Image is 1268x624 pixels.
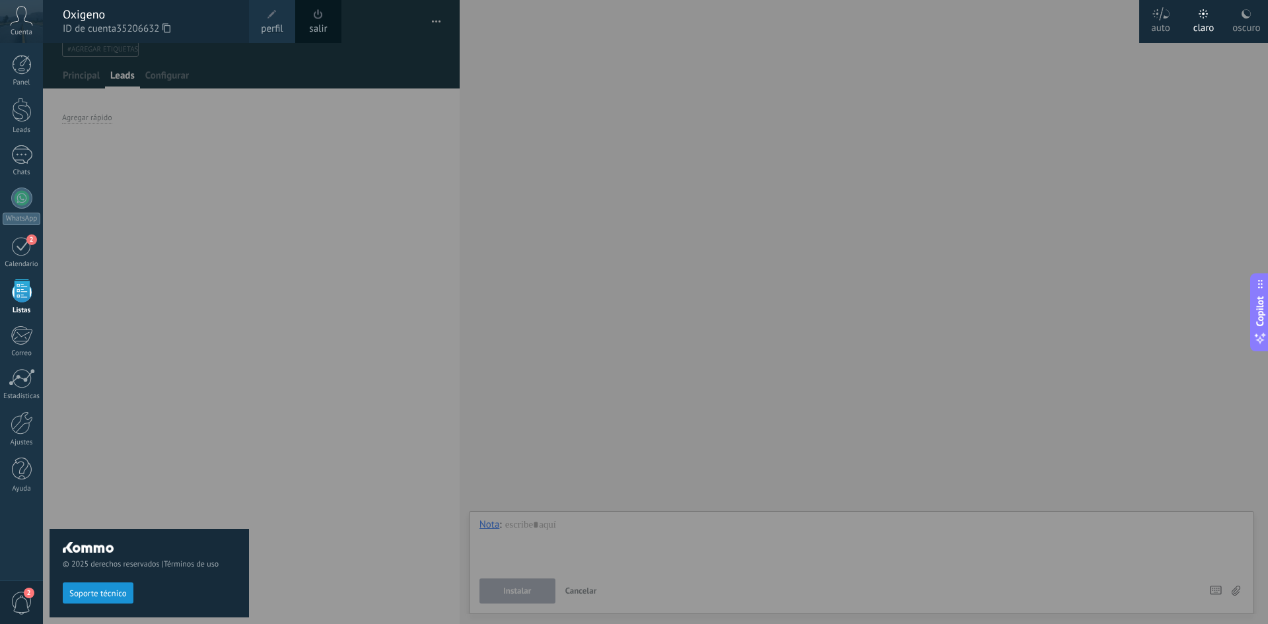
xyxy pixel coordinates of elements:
span: perfil [261,22,283,36]
span: 2 [26,234,37,245]
div: WhatsApp [3,213,40,225]
div: Chats [3,168,41,177]
span: Cuenta [11,28,32,37]
div: Listas [3,306,41,315]
span: ID de cuenta [63,22,236,36]
a: salir [309,22,327,36]
span: © 2025 derechos reservados | [63,559,236,569]
div: auto [1151,9,1170,43]
span: 2 [24,588,34,598]
button: Soporte técnico [63,582,133,604]
span: Soporte técnico [69,589,127,598]
div: Ayuda [3,485,41,493]
div: Correo [3,349,41,358]
div: Leads [3,126,41,135]
div: Ajustes [3,438,41,447]
a: Soporte técnico [63,588,133,598]
div: Estadísticas [3,392,41,401]
span: Copilot [1253,296,1267,326]
div: Oxigeno [63,7,236,22]
div: claro [1193,9,1215,43]
span: 35206632 [116,22,170,36]
div: Panel [3,79,41,87]
div: oscuro [1232,9,1260,43]
div: Calendario [3,260,41,269]
a: Términos de uso [164,559,219,569]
